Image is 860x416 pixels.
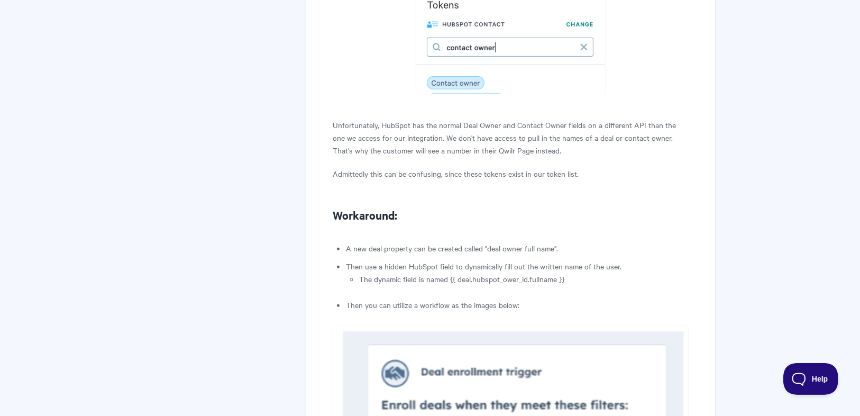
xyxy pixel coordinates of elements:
li: Then use a hidden HubSpot field to dynamically fill out the written name of the user. [346,260,689,285]
h2: Workaround: [333,206,689,223]
li: Then you can utilize a workflow as the images below: [346,299,689,311]
iframe: Toggle Customer Support [783,363,839,395]
p: Admittedly this can be confusing, since these tokens exist in our token list. [333,167,689,180]
p: Unfortunately, HubSpot has the normal Deal Owner and Contact Owner fields on a different API than... [333,119,689,157]
li: A new deal property can be created called "deal owner full name". [346,242,689,255]
li: The dynamic field is named {{ deal.hubspot_ower_id.fullname }} [359,273,689,285]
